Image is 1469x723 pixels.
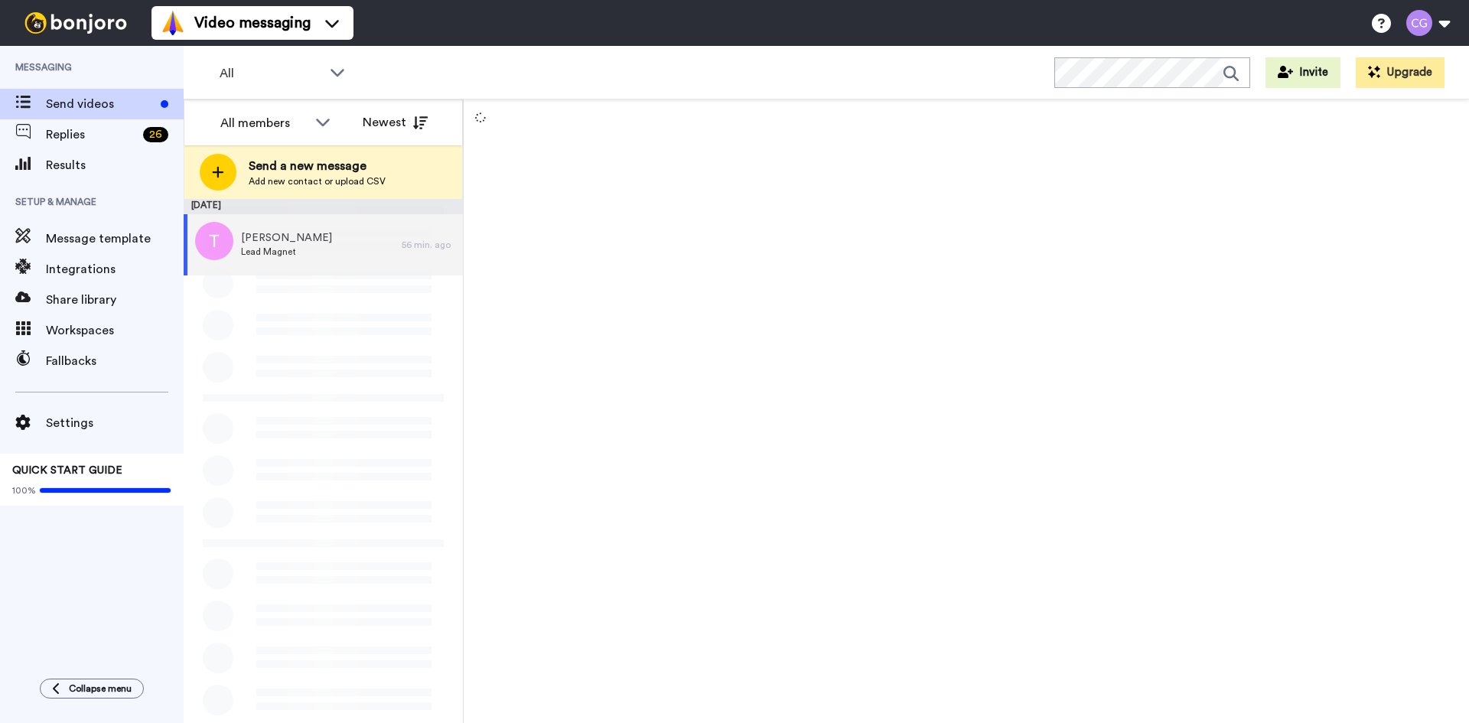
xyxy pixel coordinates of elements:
[46,352,184,370] span: Fallbacks
[46,321,184,340] span: Workspaces
[241,246,332,258] span: Lead Magnet
[220,114,308,132] div: All members
[351,107,439,138] button: Newest
[249,175,386,187] span: Add new contact or upload CSV
[194,12,311,34] span: Video messaging
[195,222,233,260] img: t.png
[69,682,132,695] span: Collapse menu
[46,260,184,278] span: Integrations
[40,679,144,699] button: Collapse menu
[241,230,332,246] span: [PERSON_NAME]
[46,291,184,309] span: Share library
[46,414,184,432] span: Settings
[46,230,184,248] span: Message template
[143,127,168,142] div: 26
[402,239,455,251] div: 56 min. ago
[18,12,133,34] img: bj-logo-header-white.svg
[249,157,386,175] span: Send a new message
[46,95,155,113] span: Send videos
[184,199,463,214] div: [DATE]
[220,64,322,83] span: All
[1265,57,1340,88] button: Invite
[1356,57,1445,88] button: Upgrade
[12,484,36,497] span: 100%
[46,125,137,144] span: Replies
[161,11,185,35] img: vm-color.svg
[12,465,122,476] span: QUICK START GUIDE
[46,156,184,174] span: Results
